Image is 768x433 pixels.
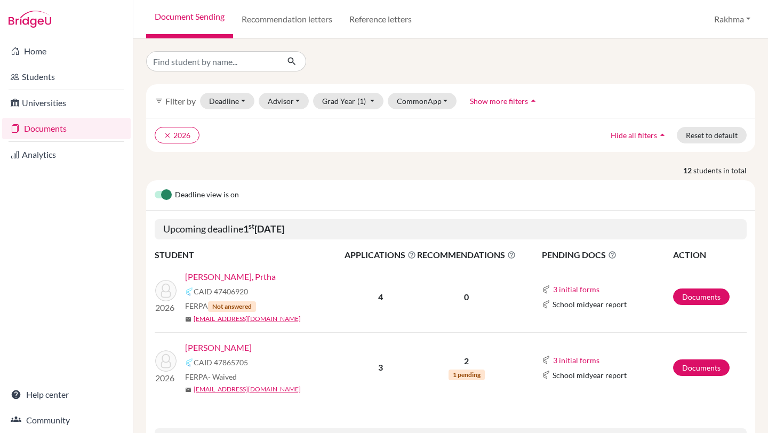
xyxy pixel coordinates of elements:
button: Rakhma [709,9,755,29]
button: 3 initial forms [553,283,600,295]
p: 2026 [155,372,177,384]
span: CAID 47865705 [194,357,248,368]
a: Analytics [2,144,131,165]
sup: st [249,222,254,230]
span: PENDING DOCS [542,248,672,261]
span: School midyear report [553,299,627,310]
img: Common App logo [542,300,550,309]
b: 4 [378,292,383,302]
input: Find student by name... [146,51,278,71]
button: 3 initial forms [553,354,600,366]
img: Common App logo [542,285,550,294]
img: Common App logo [542,356,550,364]
span: mail [185,387,191,393]
span: Not answered [208,301,256,312]
i: filter_list [155,97,163,105]
button: CommonApp [388,93,457,109]
a: Home [2,41,131,62]
span: Hide all filters [611,131,657,140]
th: STUDENT [155,248,344,262]
span: 1 pending [449,370,485,380]
a: Documents [673,359,730,376]
span: FERPA [185,371,237,382]
a: Community [2,410,131,431]
b: 3 [378,362,383,372]
span: Filter by [165,96,196,106]
a: Students [2,66,131,87]
img: Common App logo [542,371,550,379]
a: Documents [673,288,730,305]
i: arrow_drop_up [657,130,668,140]
b: 1 [DATE] [243,223,284,235]
button: clear2026 [155,127,199,143]
a: Documents [2,118,131,139]
img: Deva-Singh, Prtha [155,280,177,301]
a: [EMAIL_ADDRESS][DOMAIN_NAME] [194,384,301,394]
a: [EMAIL_ADDRESS][DOMAIN_NAME] [194,314,301,324]
span: RECOMMENDATIONS [417,248,516,261]
span: CAID 47406920 [194,286,248,297]
p: 0 [417,291,516,303]
span: (1) [357,97,366,106]
button: Hide all filtersarrow_drop_up [602,127,677,143]
h5: Upcoming deadline [155,219,747,239]
a: [PERSON_NAME], Prtha [185,270,276,283]
img: Common App logo [185,358,194,367]
span: FERPA [185,300,256,312]
img: Han, Dana [155,350,177,372]
button: Show more filtersarrow_drop_up [461,93,548,109]
span: - Waived [208,372,237,381]
button: Grad Year(1) [313,93,383,109]
span: mail [185,316,191,323]
a: Universities [2,92,131,114]
span: APPLICATIONS [345,248,416,261]
button: Reset to default [677,127,747,143]
button: Advisor [259,93,309,109]
span: School midyear report [553,370,627,381]
th: ACTION [673,248,747,262]
p: 2 [417,355,516,367]
img: Bridge-U [9,11,51,28]
strong: 12 [683,165,693,176]
span: students in total [693,165,755,176]
span: Deadline view is on [175,189,239,202]
img: Common App logo [185,287,194,296]
a: Help center [2,384,131,405]
span: Show more filters [470,97,528,106]
button: Deadline [200,93,254,109]
i: arrow_drop_up [528,95,539,106]
a: [PERSON_NAME] [185,341,252,354]
p: 2026 [155,301,177,314]
i: clear [164,132,171,139]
